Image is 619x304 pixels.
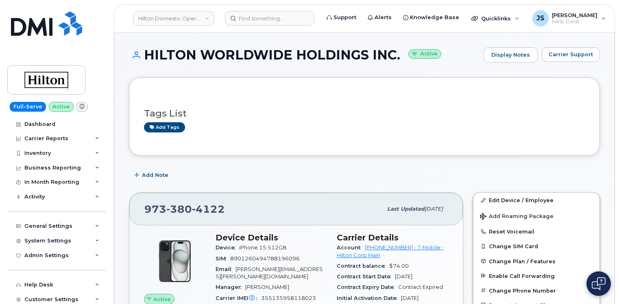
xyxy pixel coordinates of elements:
span: 4122 [192,203,225,215]
a: Add tags [144,122,185,132]
small: Active [408,49,441,59]
span: [DATE] [425,206,443,212]
button: Enable Call Forwarding [473,269,599,283]
button: Carrier Support [542,47,600,62]
span: Account [337,245,365,251]
span: Contract Expiry Date [337,284,398,290]
button: Change SIM Card [473,239,599,253]
span: Contract balance [337,263,389,269]
span: Initial Activation Date [337,295,401,301]
span: Contract Start Date [337,273,395,280]
span: [DATE] [401,295,418,301]
span: Change Plan / Features [489,258,556,264]
button: Change Plan / Features [473,254,599,269]
a: Edit Device / Employee [473,193,599,207]
span: Enable Call Forwarding [489,273,555,279]
button: Reset Voicemail [473,224,599,239]
a: [PHONE_NUMBER] - T-Mobile - Hilton Corp Main [337,245,444,258]
span: 8901260494788196096 [230,256,300,262]
span: [DATE] [395,273,412,280]
span: [PERSON_NAME] [245,284,289,290]
a: Display Notes [484,47,538,63]
span: Email [216,266,235,272]
h1: HILTON WORLDWIDE HOLDINGS INC. [129,48,480,62]
span: Contract Expired [398,284,443,290]
img: iPhone_15_Black.png [150,237,199,286]
button: Add Note [129,168,175,183]
span: Active [153,295,171,303]
span: 355135958118023 [261,295,316,301]
span: 380 [166,203,192,215]
span: 973 [144,203,225,215]
h3: Tags List [144,108,585,119]
img: Open chat [592,277,606,290]
span: Carrier Support [549,51,593,58]
span: Add Roaming Package [480,213,554,221]
span: Device [216,245,239,251]
button: Change Phone Number [473,283,599,298]
span: Last updated [387,206,425,212]
h3: Device Details [216,233,327,242]
h3: Carrier Details [337,233,448,242]
span: $74.00 [389,263,409,269]
span: Manager [216,284,245,290]
span: Carrier IMEI [216,295,261,301]
span: iPhone 15 512GB [239,245,287,251]
span: Add Note [142,171,168,179]
span: SIM [216,256,230,262]
button: Add Roaming Package [473,207,599,224]
span: [PERSON_NAME][EMAIL_ADDRESS][PERSON_NAME][DOMAIN_NAME] [216,266,323,280]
